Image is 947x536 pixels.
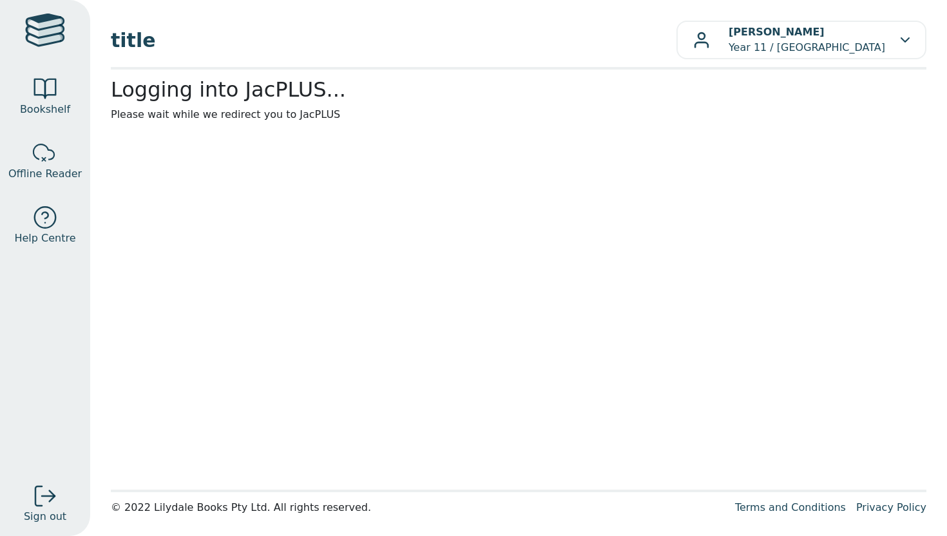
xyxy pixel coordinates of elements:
[735,501,846,513] a: Terms and Conditions
[111,26,676,55] span: title
[8,166,82,182] span: Offline Reader
[856,501,926,513] a: Privacy Policy
[14,231,75,246] span: Help Centre
[20,102,70,117] span: Bookshelf
[111,77,926,102] h2: Logging into JacPLUS...
[729,24,885,55] p: Year 11 / [GEOGRAPHIC_DATA]
[24,509,66,524] span: Sign out
[729,26,825,38] b: [PERSON_NAME]
[676,21,926,59] button: [PERSON_NAME]Year 11 / [GEOGRAPHIC_DATA]
[111,107,926,122] p: Please wait while we redirect you to JacPLUS
[111,500,725,515] div: © 2022 Lilydale Books Pty Ltd. All rights reserved.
